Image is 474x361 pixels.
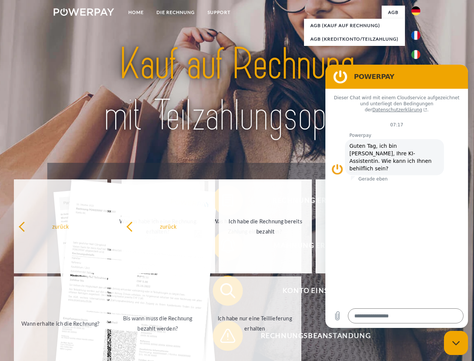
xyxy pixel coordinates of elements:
[304,32,405,46] a: AGB (Kreditkonto/Teilzahlung)
[213,313,297,334] div: Ich habe nur eine Teillieferung erhalten
[223,216,308,237] div: Ich habe die Rechnung bereits bezahlt
[126,221,211,231] div: zurück
[320,216,405,237] div: [PERSON_NAME] wurde retourniert
[325,65,468,328] iframe: Messaging-Fenster
[18,221,103,231] div: zurück
[201,6,237,19] a: SUPPORT
[382,6,405,19] a: agb
[116,313,200,334] div: Bis wann muss die Rechnung bezahlt werden?
[213,276,408,306] button: Konto einsehen
[213,321,408,351] button: Rechnungsbeanstandung
[72,36,402,144] img: title-powerpay_de.svg
[224,276,408,306] span: Konto einsehen
[411,6,420,15] img: de
[18,318,103,328] div: Wann erhalte ich die Rechnung?
[122,6,150,19] a: Home
[411,31,420,40] img: fr
[411,50,420,59] img: it
[54,8,114,16] img: logo-powerpay-white.svg
[224,321,408,351] span: Rechnungsbeanstandung
[444,331,468,355] iframe: Schaltfläche zum Öffnen des Messaging-Fensters; Konversation läuft
[304,19,405,32] a: AGB (Kauf auf Rechnung)
[150,6,201,19] a: DIE RECHNUNG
